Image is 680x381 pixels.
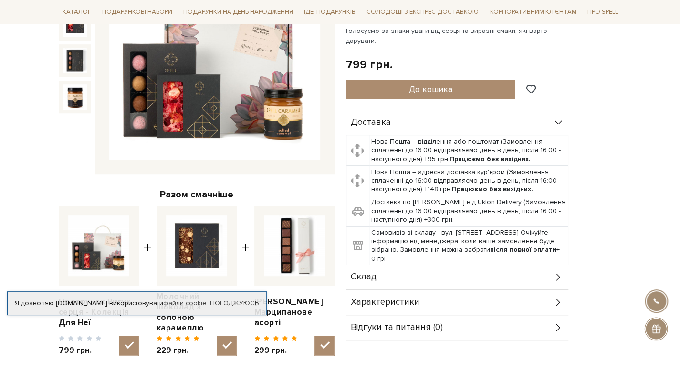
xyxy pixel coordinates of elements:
[351,118,391,127] span: Доставка
[300,5,359,20] a: Ідеї подарунків
[452,185,533,193] b: Працюємо без вихідних.
[490,246,556,254] b: після повної оплати
[408,84,452,94] span: До кошика
[363,4,482,20] a: Солодощі з експрес-доставкою
[346,80,515,99] button: До кошика
[369,135,568,166] td: Нова Пошта – відділення або поштомат (Замовлення сплаченні до 16:00 відправляємо день в день, піс...
[68,215,129,276] img: Подарунок Вигук серця - Колекція Для Неї
[144,206,152,356] span: +
[59,5,95,20] a: Каталог
[8,299,266,308] div: Я дозволяю [DOMAIN_NAME] використовувати
[351,323,443,332] span: Відгуки та питання (0)
[254,297,335,328] a: [PERSON_NAME] Марципанове асорті
[63,84,87,109] img: Подарунок Вигук серця
[351,273,377,281] span: Склад
[254,345,298,356] span: 299 грн.
[450,155,531,163] b: Працюємо без вихідних.
[59,345,102,356] span: 799 грн.
[179,5,297,20] a: Подарунки на День народження
[163,299,207,307] a: файли cookie
[157,345,200,356] span: 229 грн.
[210,299,259,308] a: Погоджуюсь
[486,5,580,20] a: Корпоративним клієнтам
[346,57,393,72] div: 799 грн.
[98,5,176,20] a: Подарункові набори
[346,26,570,46] p: Голосуємо за знаки уваги від серця та виразні смаки, які варто дарувати.
[369,196,568,227] td: Доставка по [PERSON_NAME] від Uklon Delivery (Замовлення сплаченні до 16:00 відправляємо день в д...
[369,165,568,196] td: Нова Пошта – адресна доставка кур'єром (Замовлення сплаченні до 16:00 відправляємо день в день, п...
[351,298,419,307] span: Характеристики
[264,215,325,276] img: Пенал цукерок Марципанове асорті
[63,11,87,36] img: Подарунок Вигук серця
[63,48,87,73] img: Подарунок Вигук серця
[369,227,568,266] td: Самовивіз зі складу - вул. [STREET_ADDRESS] Очікуйте інформацію від менеджера, коли ваше замовлен...
[241,206,250,356] span: +
[583,5,621,20] a: Про Spell
[166,215,227,276] img: Молочний шоколад з солоною карамеллю
[59,188,335,201] div: Разом смачніше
